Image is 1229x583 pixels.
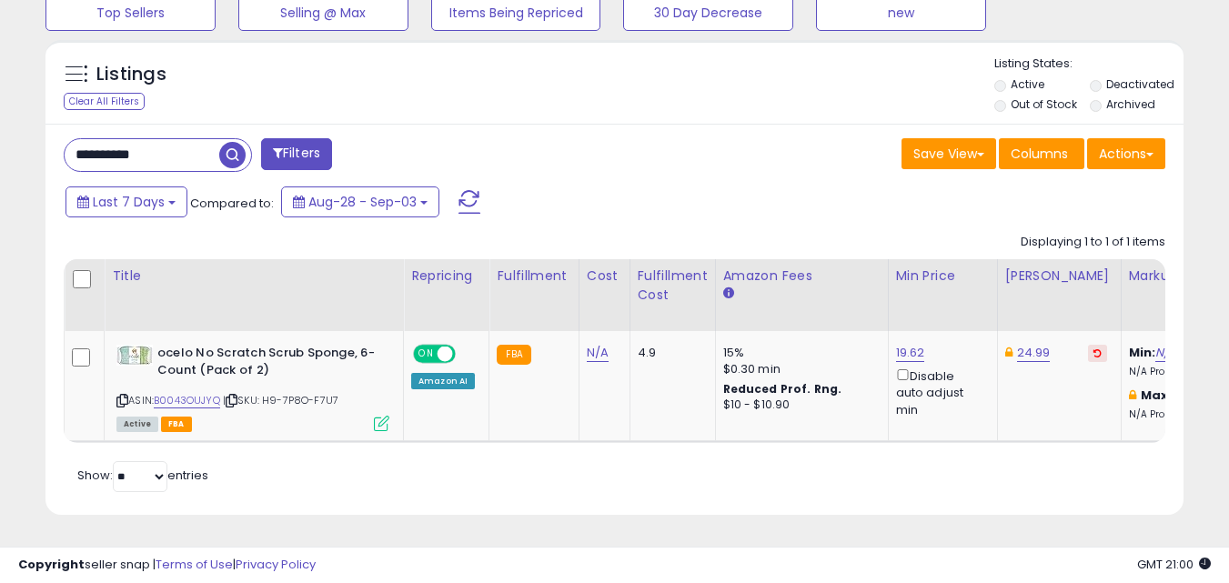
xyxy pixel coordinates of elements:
div: Fulfillment Cost [638,266,708,305]
span: ON [415,347,438,362]
span: FBA [161,417,192,432]
strong: Copyright [18,556,85,573]
button: Aug-28 - Sep-03 [281,186,439,217]
span: Last 7 Days [93,193,165,211]
div: Clear All Filters [64,93,145,110]
small: Amazon Fees. [723,286,734,302]
div: [PERSON_NAME] [1005,266,1113,286]
a: 24.99 [1017,344,1051,362]
div: 15% [723,345,874,361]
button: Save View [902,138,996,169]
span: All listings currently available for purchase on Amazon [116,417,158,432]
label: Out of Stock [1011,96,1077,112]
a: Privacy Policy [236,556,316,573]
span: OFF [453,347,482,362]
label: Active [1011,76,1044,92]
button: Actions [1087,138,1165,169]
img: 41JvBwK1skL._SL40_.jpg [116,345,153,366]
span: Aug-28 - Sep-03 [308,193,417,211]
span: Columns [1011,145,1068,163]
div: Amazon AI [411,373,475,389]
div: 4.9 [638,345,701,361]
div: Amazon Fees [723,266,881,286]
button: Last 7 Days [65,186,187,217]
div: Fulfillment [497,266,570,286]
small: FBA [497,345,530,365]
b: Reduced Prof. Rng. [723,381,842,397]
button: Filters [261,138,332,170]
label: Deactivated [1106,76,1174,92]
h5: Listings [96,62,166,87]
b: ocelo No Scratch Scrub Sponge, 6-Count (Pack of 2) [157,345,378,383]
span: 2025-09-11 21:00 GMT [1137,556,1211,573]
div: Cost [587,266,622,286]
div: seller snap | | [18,557,316,574]
span: Show: entries [77,467,208,484]
label: Archived [1106,96,1155,112]
b: Min: [1129,344,1156,361]
a: B0043OUJYQ [154,393,220,408]
button: Columns [999,138,1084,169]
span: Compared to: [190,195,274,212]
div: Disable auto adjust min [896,366,983,418]
a: 19.62 [896,344,925,362]
div: $10 - $10.90 [723,397,874,413]
div: Min Price [896,266,990,286]
a: Terms of Use [156,556,233,573]
a: N/A [587,344,609,362]
a: N/A [1155,344,1177,362]
span: | SKU: H9-7P8O-F7U7 [223,393,338,407]
div: Title [112,266,396,286]
div: Displaying 1 to 1 of 1 items [1021,234,1165,251]
b: Max: [1141,387,1173,404]
div: ASIN: [116,345,389,429]
div: $0.30 min [723,361,874,377]
p: Listing States: [994,55,1184,73]
div: Repricing [411,266,481,286]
